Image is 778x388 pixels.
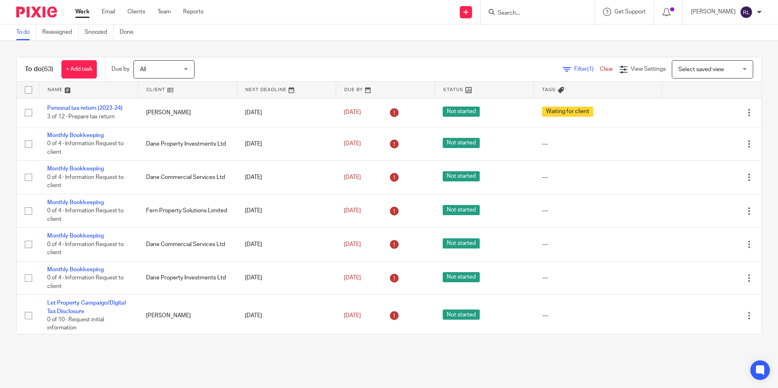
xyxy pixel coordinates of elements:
[85,24,114,40] a: Snoozed
[47,208,124,222] span: 0 of 4 · Information Request to client
[138,228,237,261] td: Dane Commercial Services Ltd
[587,66,594,72] span: (1)
[183,8,203,16] a: Reports
[740,6,753,19] img: svg%3E
[237,194,336,227] td: [DATE]
[542,274,654,282] div: ---
[344,110,361,116] span: [DATE]
[542,107,593,117] span: Waiting for client
[542,240,654,248] div: ---
[111,65,129,73] p: Due by
[237,161,336,194] td: [DATE]
[344,208,361,214] span: [DATE]
[237,228,336,261] td: [DATE]
[574,66,600,72] span: Filter
[75,8,90,16] a: Work
[497,10,570,17] input: Search
[443,310,480,320] span: Not started
[16,7,57,17] img: Pixie
[25,65,53,74] h1: To do
[120,24,140,40] a: Done
[47,141,124,155] span: 0 of 4 · Information Request to client
[47,105,122,111] a: Personal tax return (2023-24)
[138,98,237,127] td: [PERSON_NAME]
[678,67,724,72] span: Select saved view
[47,114,115,120] span: 3 of 12 · Prepare tax return
[542,140,654,148] div: ---
[138,127,237,160] td: Dane Property Investments Ltd
[157,8,171,16] a: Team
[344,313,361,318] span: [DATE]
[42,66,53,72] span: (63)
[47,200,104,205] a: Monthly Bookkeeping
[443,238,480,248] span: Not started
[631,66,666,72] span: View Settings
[542,87,556,92] span: Tags
[47,300,126,314] a: Let Property Campaign/Digital Tax Disclosure
[102,8,115,16] a: Email
[237,98,336,127] td: [DATE]
[344,242,361,247] span: [DATE]
[47,133,104,138] a: Monthly Bookkeeping
[47,166,104,172] a: Monthly Bookkeeping
[16,24,36,40] a: To do
[691,8,736,16] p: [PERSON_NAME]
[140,67,146,72] span: All
[237,295,336,337] td: [DATE]
[600,66,613,72] a: Clear
[47,242,124,256] span: 0 of 4 · Information Request to client
[138,295,237,337] td: [PERSON_NAME]
[138,261,237,294] td: Dane Property Investments Ltd
[47,174,124,189] span: 0 of 4 · Information Request to client
[138,194,237,227] td: Fern Property Solutions Limited
[344,141,361,146] span: [DATE]
[237,127,336,160] td: [DATE]
[61,60,97,78] a: + Add task
[614,9,646,15] span: Get Support
[237,261,336,294] td: [DATE]
[443,107,480,117] span: Not started
[542,312,654,320] div: ---
[344,174,361,180] span: [DATE]
[542,207,654,215] div: ---
[443,138,480,148] span: Not started
[42,24,79,40] a: Reassigned
[443,171,480,181] span: Not started
[443,205,480,215] span: Not started
[47,233,104,239] a: Monthly Bookkeeping
[47,317,104,331] span: 0 of 10 · Request initial information
[344,275,361,281] span: [DATE]
[47,275,124,289] span: 0 of 4 · Information Request to client
[47,267,104,272] a: Monthly Bookkeeping
[138,161,237,194] td: Dane Commercial Services Ltd
[542,173,654,181] div: ---
[127,8,145,16] a: Clients
[443,272,480,282] span: Not started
